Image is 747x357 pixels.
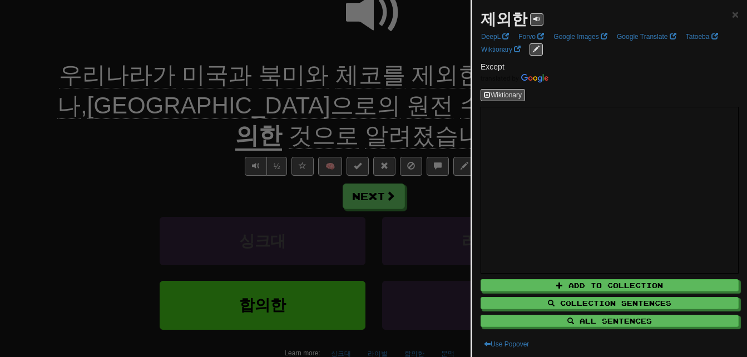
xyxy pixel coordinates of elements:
[614,31,680,43] a: Google Translate
[481,297,739,309] button: Collection Sentences
[481,89,525,101] button: Wiktionary
[478,43,524,56] a: Wiktionary
[481,11,527,28] strong: 제외한
[682,31,721,43] a: Tatoeba
[530,43,543,56] button: edit links
[481,338,532,350] button: Use Popover
[481,279,739,291] button: Add to Collection
[481,74,548,83] img: Color short
[481,62,504,71] span: Except
[732,8,739,21] span: ×
[481,315,739,327] button: All Sentences
[732,8,739,20] button: Close
[515,31,547,43] a: Forvo
[478,31,512,43] a: DeepL
[550,31,611,43] a: Google Images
